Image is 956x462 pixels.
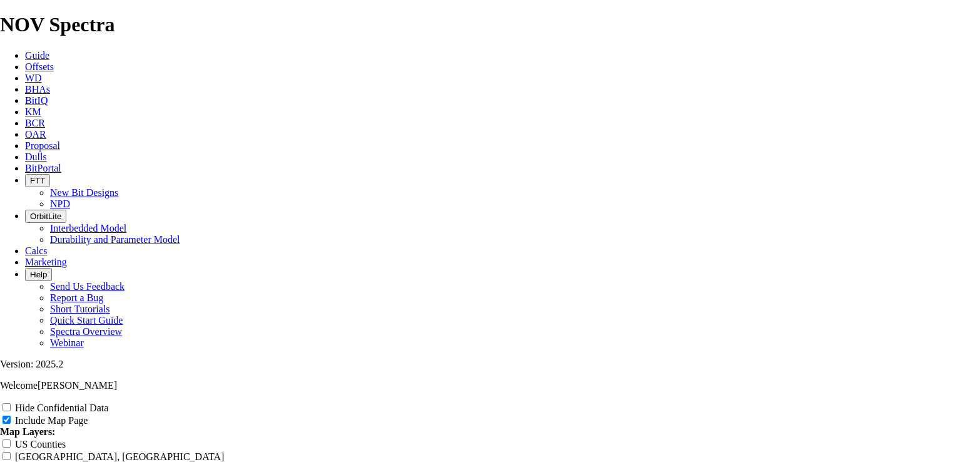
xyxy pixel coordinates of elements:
a: New Bit Designs [50,187,118,198]
a: KM [25,106,41,117]
a: Dulls [25,151,47,162]
a: Interbedded Model [50,223,126,234]
a: BitIQ [25,95,48,106]
a: Calcs [25,245,48,256]
label: US Counties [15,439,66,449]
a: Marketing [25,257,67,267]
a: Webinar [50,337,84,348]
span: FTT [30,176,45,185]
span: OrbitLite [30,212,61,221]
a: Offsets [25,61,54,72]
a: Report a Bug [50,292,103,303]
a: WD [25,73,42,83]
button: FTT [25,174,50,187]
a: NPD [50,198,70,209]
span: Help [30,270,47,279]
a: BCR [25,118,45,128]
button: OrbitLite [25,210,66,223]
a: Quick Start Guide [50,315,123,326]
a: Proposal [25,140,60,151]
a: Durability and Parameter Model [50,234,180,245]
a: Guide [25,50,49,61]
label: Include Map Page [15,415,88,426]
span: [PERSON_NAME] [38,380,117,391]
a: BitPortal [25,163,61,173]
button: Help [25,268,52,281]
a: Spectra Overview [50,326,122,337]
a: Short Tutorials [50,304,110,314]
label: Hide Confidential Data [15,403,108,413]
label: [GEOGRAPHIC_DATA], [GEOGRAPHIC_DATA] [15,451,224,462]
a: BHAs [25,84,50,95]
a: OAR [25,129,46,140]
a: Send Us Feedback [50,281,125,292]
